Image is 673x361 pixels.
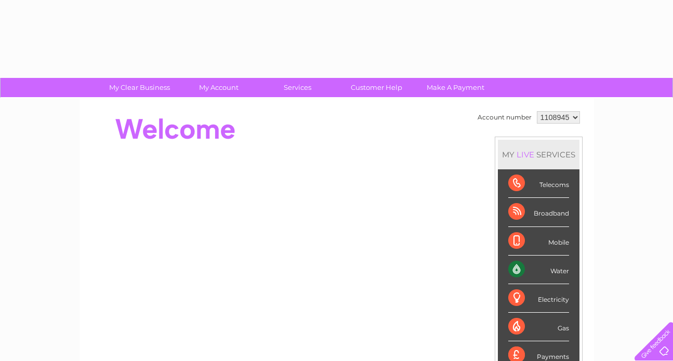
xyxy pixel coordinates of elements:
a: Make A Payment [413,78,498,97]
div: Gas [508,313,569,341]
a: My Clear Business [97,78,182,97]
div: LIVE [514,150,536,159]
div: Broadband [508,198,569,226]
div: Telecoms [508,169,569,198]
a: My Account [176,78,261,97]
a: Services [255,78,340,97]
td: Account number [475,109,534,126]
div: Water [508,256,569,284]
a: Customer Help [334,78,419,97]
div: Electricity [508,284,569,313]
div: MY SERVICES [498,140,579,169]
div: Mobile [508,227,569,256]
